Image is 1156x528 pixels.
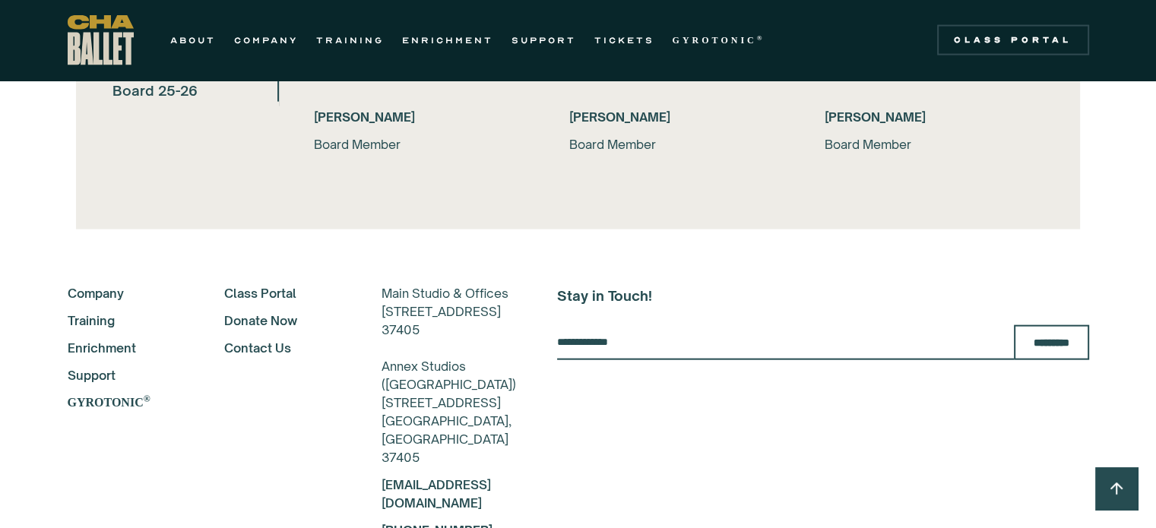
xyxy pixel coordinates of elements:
[224,339,340,357] a: Contact Us
[382,477,491,511] a: [EMAIL_ADDRESS][DOMAIN_NAME]
[825,108,1044,126] h6: [PERSON_NAME]
[112,79,198,102] div: Board 25-26
[757,34,765,42] sup: ®
[68,339,184,357] a: Enrichment
[511,31,576,49] a: SUPPORT
[673,31,765,49] a: GYROTONIC®
[569,135,788,153] div: Board Member
[234,31,298,49] a: COMPANY
[569,108,788,126] h6: [PERSON_NAME]
[68,394,184,412] a: GYROTONIC®
[382,284,516,466] div: Main Studio & Offices [STREET_ADDRESS] 37405 Annex Studios ([GEOGRAPHIC_DATA]) [STREET_ADDRESS] [...
[144,394,150,404] sup: ®
[68,15,134,65] a: home
[68,311,184,330] a: Training
[557,325,1089,360] form: Email Form
[594,31,654,49] a: TICKETS
[68,366,184,384] a: Support
[946,34,1080,46] div: Class Portal
[314,108,533,126] h6: [PERSON_NAME]
[316,31,384,49] a: TRAINING
[224,311,340,330] a: Donate Now
[557,284,1089,307] h5: Stay in Touch!
[314,135,533,153] div: Board Member
[170,31,216,49] a: ABOUT
[68,396,144,409] strong: GYROTONIC
[937,25,1089,55] a: Class Portal
[68,284,184,302] a: Company
[224,284,340,302] a: Class Portal
[673,35,757,46] strong: GYROTONIC
[402,31,493,49] a: ENRICHMENT
[825,135,1044,153] div: Board Member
